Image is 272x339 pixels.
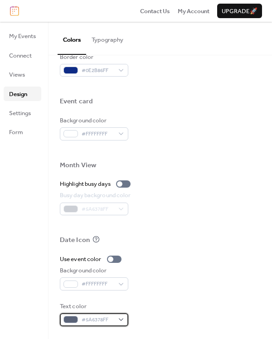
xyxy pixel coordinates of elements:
[82,280,114,289] span: #FFFFFFFF
[60,116,126,125] div: Background color
[178,6,209,15] a: My Account
[9,109,31,118] span: Settings
[178,7,209,16] span: My Account
[9,90,27,99] span: Design
[60,53,126,62] div: Border color
[9,32,36,41] span: My Events
[4,106,41,120] a: Settings
[4,87,41,101] a: Design
[10,6,19,16] img: logo
[60,191,131,200] div: Busy day background color
[58,22,86,54] button: Colors
[86,22,129,53] button: Typography
[9,128,23,137] span: Form
[82,66,114,75] span: #0E2B86FF
[4,67,41,82] a: Views
[60,255,102,264] div: Use event color
[60,266,126,275] div: Background color
[82,130,114,139] span: #FFFFFFFF
[60,161,96,170] div: Month View
[9,70,25,79] span: Views
[60,302,126,311] div: Text color
[4,48,41,63] a: Connect
[9,51,32,60] span: Connect
[222,7,257,16] span: Upgrade 🚀
[60,179,111,189] div: Highlight busy days
[4,29,41,43] a: My Events
[4,125,41,139] a: Form
[60,97,93,106] div: Event card
[140,6,170,15] a: Contact Us
[140,7,170,16] span: Contact Us
[60,236,90,245] div: Date Icon
[82,315,114,324] span: #5A6378FF
[217,4,262,18] button: Upgrade🚀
